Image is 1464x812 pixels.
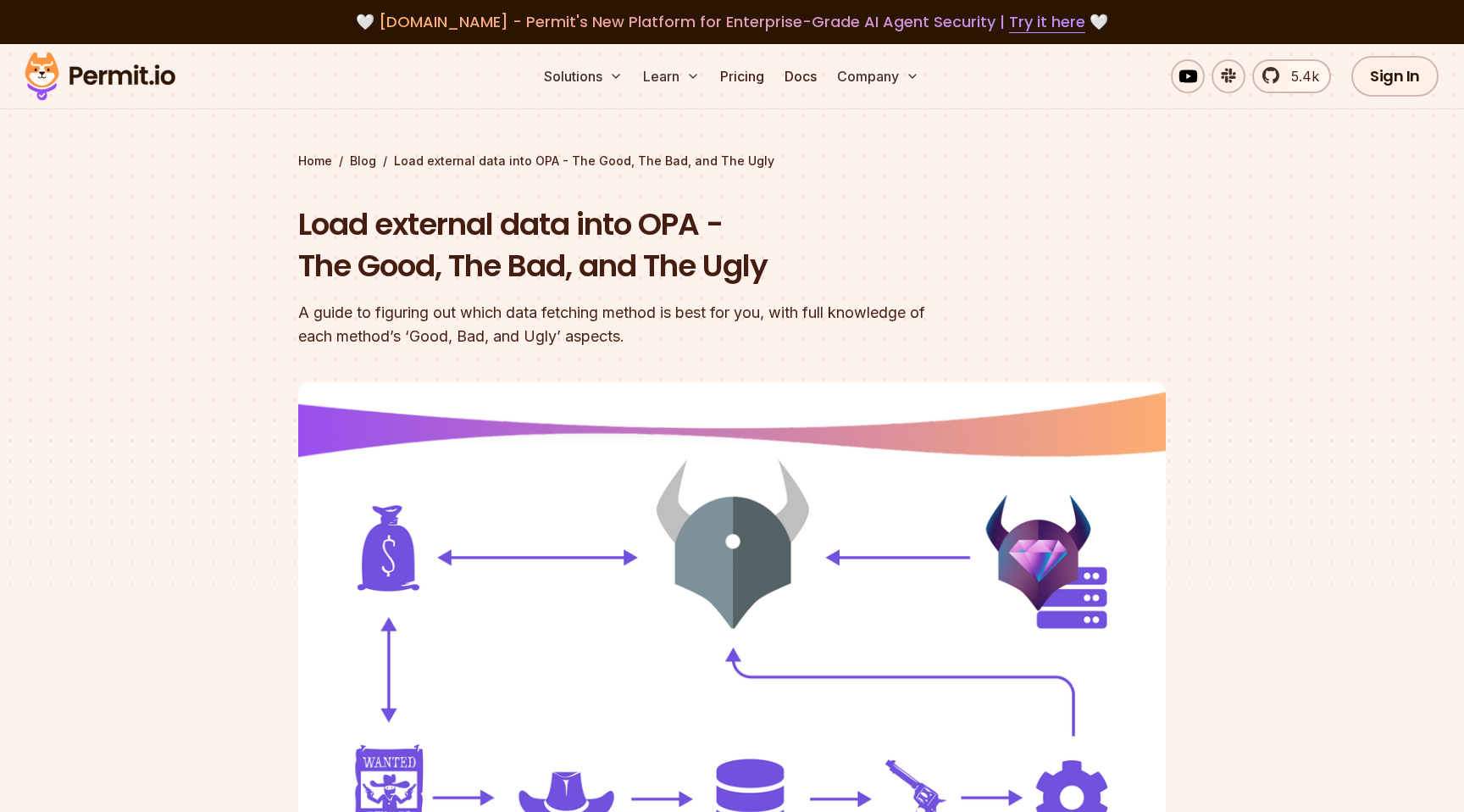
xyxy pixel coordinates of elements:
[298,301,949,348] div: A guide to figuring out which data fetching method is best for you, with full knowledge of each m...
[1252,59,1331,93] a: 5.4k
[1281,66,1319,86] span: 5.4k
[1009,11,1085,33] a: Try it here
[379,11,1085,32] span: [DOMAIN_NAME] - Permit's New Platform for Enterprise-Grade AI Agent Security |
[298,203,949,287] h1: Load external data into OPA - The Good, The Bad, and The Ugly
[17,47,183,105] img: Permit logo
[713,59,771,93] a: Pricing
[1351,56,1439,97] a: Sign In
[537,59,629,93] button: Solutions
[41,10,1423,34] div: 🤍 🤍
[298,153,1166,170] div: / /
[830,59,926,93] button: Company
[350,153,376,170] a: Blog
[778,59,823,93] a: Docs
[636,59,707,93] button: Learn
[298,153,332,170] a: Home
